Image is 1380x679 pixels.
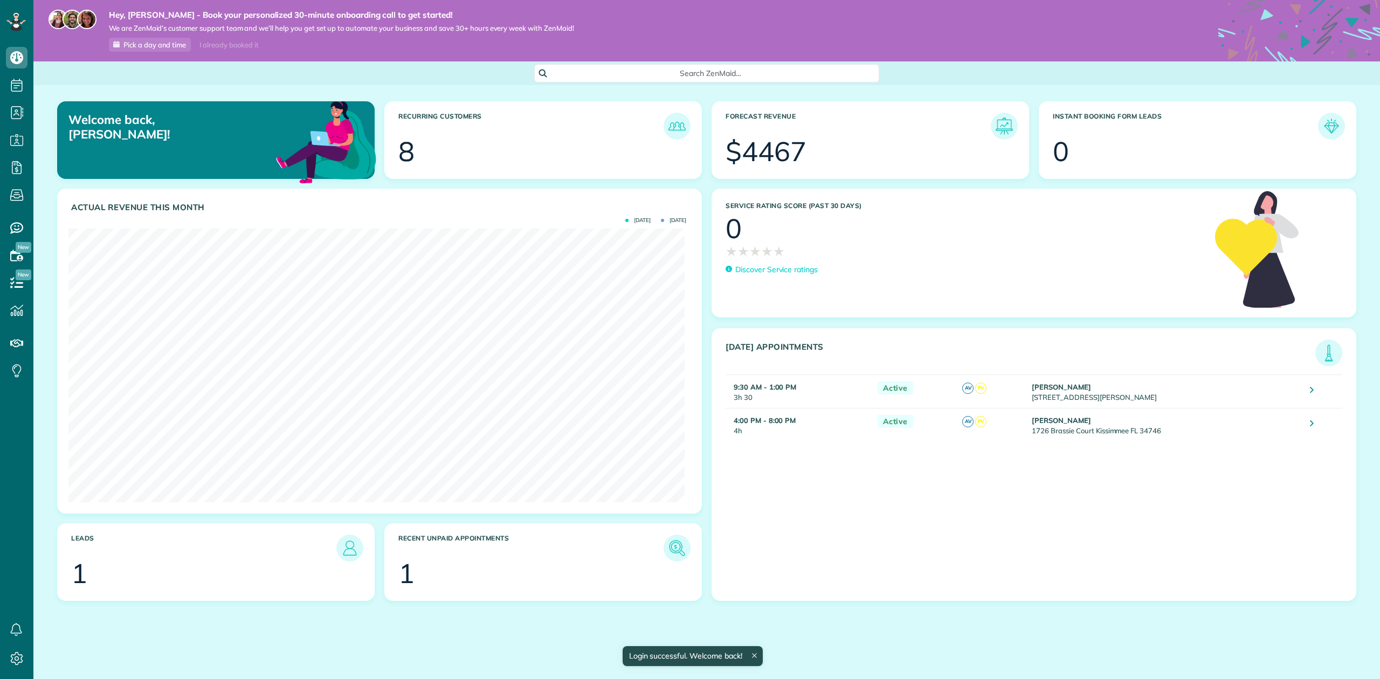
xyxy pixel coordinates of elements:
[726,138,806,165] div: $4467
[16,242,31,253] span: New
[726,342,1315,366] h3: [DATE] Appointments
[63,10,82,29] img: jorge-587dff0eeaa6aab1f244e6dc62b8924c3b6ad411094392a53c71c6c4a576187d.jpg
[726,408,872,441] td: 4h
[878,382,913,395] span: Active
[726,215,742,242] div: 0
[1053,113,1318,140] h3: Instant Booking Form Leads
[661,218,686,223] span: [DATE]
[109,38,191,52] a: Pick a day and time
[734,383,796,391] strong: 9:30 AM - 1:00 PM
[193,38,265,52] div: I already booked it
[398,138,415,165] div: 8
[71,535,336,562] h3: Leads
[398,535,664,562] h3: Recent unpaid appointments
[109,10,574,20] strong: Hey, [PERSON_NAME] - Book your personalized 30-minute onboarding call to get started!
[975,383,986,394] span: PV
[749,242,761,261] span: ★
[726,375,872,408] td: 3h 30
[666,537,688,559] img: icon_unpaid_appointments-47b8ce3997adf2238b356f14209ab4cced10bd1f174958f3ca8f1d0dd7fffeee.png
[109,24,574,33] span: We are ZenMaid’s customer support team and we’ll help you get set up to automate your business an...
[878,415,913,428] span: Active
[68,113,275,141] p: Welcome back, [PERSON_NAME]!
[735,264,818,275] p: Discover Service ratings
[726,264,818,275] a: Discover Service ratings
[71,203,691,212] h3: Actual Revenue this month
[1318,342,1340,364] img: icon_todays_appointments-901f7ab196bb0bea1936b74009e4eb5ffbc2d2711fa7634e0d609ed5ef32b18b.png
[274,89,378,193] img: dashboard_welcome-42a62b7d889689a78055ac9021e634bf52bae3f8056760290aed330b23ab8690.png
[726,113,991,140] h3: Forecast Revenue
[77,10,96,29] img: michelle-19f622bdf1676172e81f8f8fba1fb50e276960ebfe0243fe18214015130c80e4.jpg
[1029,375,1302,408] td: [STREET_ADDRESS][PERSON_NAME]
[993,115,1015,137] img: icon_forecast_revenue-8c13a41c7ed35a8dcfafea3cbb826a0462acb37728057bba2d056411b612bbbe.png
[123,40,186,49] span: Pick a day and time
[622,646,762,666] div: Login successful. Welcome back!
[666,115,688,137] img: icon_recurring_customers-cf858462ba22bcd05b5a5880d41d6543d210077de5bb9ebc9590e49fd87d84ed.png
[734,416,796,425] strong: 4:00 PM - 8:00 PM
[71,560,87,587] div: 1
[726,242,737,261] span: ★
[398,560,415,587] div: 1
[1032,383,1091,391] strong: [PERSON_NAME]
[773,242,785,261] span: ★
[962,383,974,394] span: AV
[339,537,361,559] img: icon_leads-1bed01f49abd5b7fead27621c3d59655bb73ed531f8eeb49469d10e621d6b896.png
[962,416,974,427] span: AV
[49,10,68,29] img: maria-72a9807cf96188c08ef61303f053569d2e2a8a1cde33d635c8a3ac13582a053d.jpg
[1032,416,1091,425] strong: [PERSON_NAME]
[625,218,651,223] span: [DATE]
[1029,408,1302,441] td: 1726 Brassie Court Kissimmee FL 34746
[398,113,664,140] h3: Recurring Customers
[726,202,1204,210] h3: Service Rating score (past 30 days)
[975,416,986,427] span: PV
[1053,138,1069,165] div: 0
[761,242,773,261] span: ★
[16,269,31,280] span: New
[737,242,749,261] span: ★
[1321,115,1342,137] img: icon_form_leads-04211a6a04a5b2264e4ee56bc0799ec3eb69b7e499cbb523a139df1d13a81ae0.png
